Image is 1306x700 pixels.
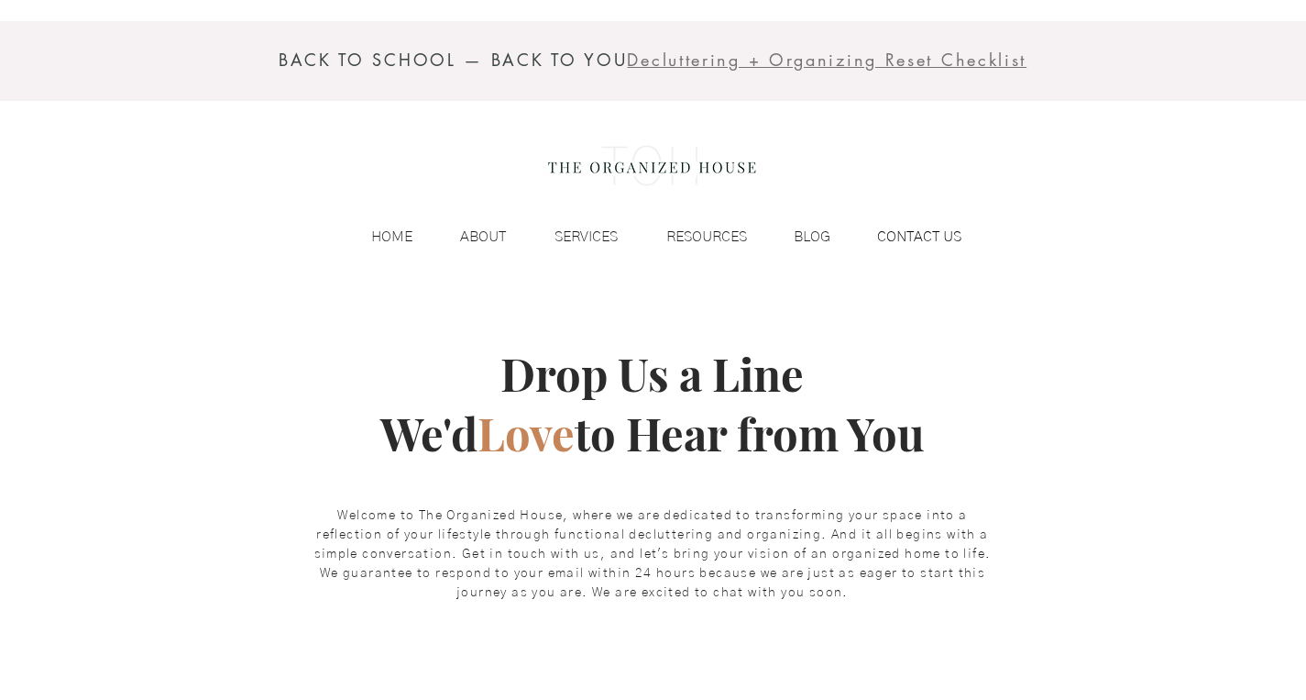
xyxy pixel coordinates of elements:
[314,509,992,599] span: Welcome to The Organized House, where we are dedicated to transforming your space into a reflecti...
[785,223,840,250] p: BLOG
[627,53,1026,70] a: Decluttering + Organizing Reset Checklist
[840,223,971,250] a: CONTACT US
[334,223,971,250] nav: Site
[362,223,422,250] p: HOME
[627,49,1026,71] span: Decluttering + Organizing Reset Checklist
[477,403,575,462] span: Love
[279,49,628,71] span: BACK TO SCHOOL — BACK TO YOU
[545,223,627,250] p: SERVICES
[868,223,971,250] p: CONTACT US
[451,223,515,250] p: ABOUT
[657,223,756,250] p: RESOURCES
[422,223,515,250] a: ABOUT
[540,129,764,203] img: the organized house
[627,223,756,250] a: RESOURCES
[756,223,840,250] a: BLOG
[380,343,925,462] span: Drop Us a Line We'd to Hear from You
[334,223,422,250] a: HOME
[515,223,627,250] a: SERVICES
